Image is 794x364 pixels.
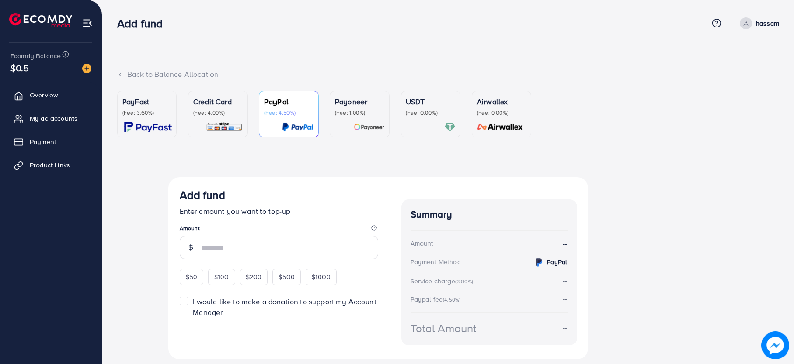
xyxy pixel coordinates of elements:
small: (3.00%) [455,278,473,285]
span: $200 [246,272,262,282]
span: I would like to make a donation to support my Account Manager. [193,296,376,317]
h3: Add fund [180,188,225,202]
img: image [763,333,788,358]
img: card [354,122,384,132]
img: card [445,122,455,132]
a: Payment [7,132,95,151]
p: hassam [756,18,779,29]
div: Service charge [411,276,476,286]
p: (Fee: 4.00%) [193,109,243,117]
img: card [474,122,526,132]
p: (Fee: 0.00%) [406,109,455,117]
p: (Fee: 3.60%) [122,109,172,117]
div: Back to Balance Allocation [117,69,779,80]
span: $1000 [312,272,331,282]
p: Credit Card [193,96,243,107]
span: Overview [30,90,58,100]
strong: -- [563,238,567,249]
span: Product Links [30,160,70,170]
span: My ad accounts [30,114,77,123]
span: $500 [279,272,295,282]
img: credit [533,257,544,268]
span: $100 [214,272,229,282]
img: image [82,64,91,73]
img: card [124,122,172,132]
p: (Fee: 0.00%) [477,109,526,117]
img: menu [82,18,93,28]
small: (4.50%) [443,296,460,303]
img: logo [9,13,72,27]
p: (Fee: 4.50%) [264,109,313,117]
strong: PayPal [547,257,568,267]
a: Overview [7,86,95,104]
strong: -- [563,323,567,333]
div: Payment Method [411,257,461,267]
img: card [282,122,313,132]
span: Ecomdy Balance [10,51,61,61]
div: Paypal fee [411,295,464,304]
span: $0.5 [10,61,29,75]
h4: Summary [411,209,568,220]
span: $50 [186,272,197,282]
span: Payment [30,137,56,146]
strong: -- [563,275,567,286]
div: Amount [411,239,433,248]
p: Enter amount you want to top-up [180,206,378,217]
p: Airwallex [477,96,526,107]
p: PayFast [122,96,172,107]
div: Total Amount [411,320,477,337]
p: PayPal [264,96,313,107]
a: My ad accounts [7,109,95,128]
legend: Amount [180,224,378,236]
h3: Add fund [117,17,170,30]
p: Payoneer [335,96,384,107]
p: (Fee: 1.00%) [335,109,384,117]
img: card [206,122,243,132]
a: hassam [736,17,779,29]
p: USDT [406,96,455,107]
a: Product Links [7,156,95,174]
strong: -- [563,294,567,304]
